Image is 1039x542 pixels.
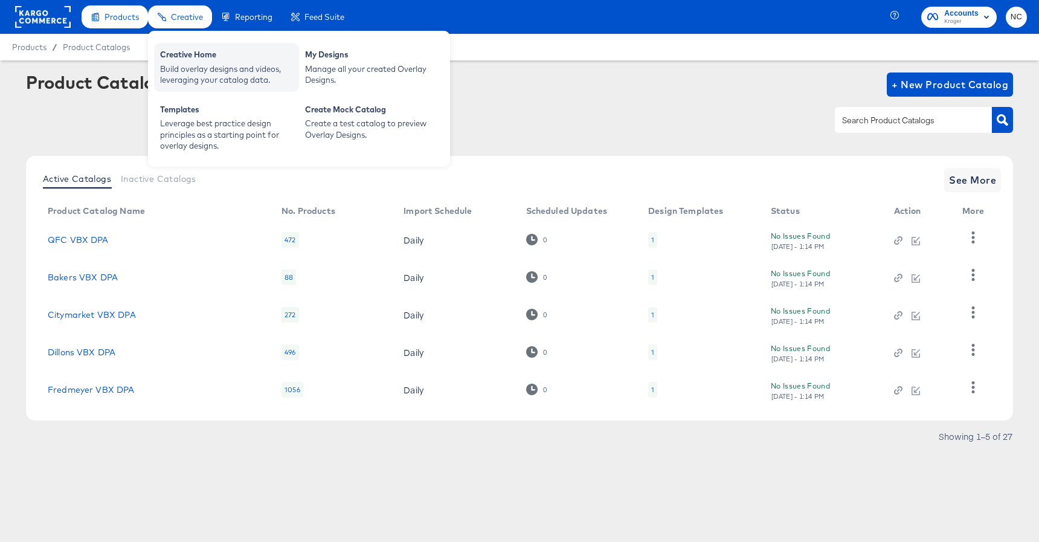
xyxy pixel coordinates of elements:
div: 0 [542,386,547,394]
div: 1056 [281,382,303,398]
span: + New Product Catalog [892,76,1008,93]
span: NC [1011,10,1022,24]
div: Import Schedule [404,206,472,216]
div: 1 [648,232,657,248]
button: See More [944,168,1001,192]
span: Feed Suite [304,12,344,22]
div: 472 [281,232,298,248]
td: Daily [394,296,516,334]
div: Product Catalogs [26,73,173,92]
div: 0 [526,271,547,283]
div: 496 [281,344,298,360]
a: Bakers VBX DPA [48,273,118,282]
td: Daily [394,334,516,371]
div: 0 [526,384,547,395]
div: No. Products [281,206,335,216]
button: AccountsKroger [921,7,997,28]
span: Creative [171,12,203,22]
span: Products [12,42,47,52]
th: Action [884,202,953,221]
span: Active Catalogs [43,174,111,184]
a: Citymarket VBX DPA [48,310,136,320]
a: Fredmeyer VBX DPA [48,385,135,395]
th: Status [761,202,884,221]
input: Search Product Catalogs [840,114,968,127]
div: 1 [648,269,657,285]
span: See More [949,172,996,189]
div: Design Templates [648,206,723,216]
div: 1 [648,307,657,323]
div: 1 [648,382,657,398]
div: Showing 1–5 of 27 [938,432,1013,440]
div: 0 [526,234,547,245]
div: 0 [542,273,547,282]
span: Reporting [235,12,272,22]
div: 1 [648,344,657,360]
div: 1 [651,347,654,357]
td: Daily [394,371,516,408]
div: 0 [542,311,547,319]
a: Product Catalogs [63,42,130,52]
div: Product Catalog Name [48,206,145,216]
div: 0 [542,236,547,244]
button: + New Product Catalog [887,73,1013,97]
button: NC [1006,7,1027,28]
td: Daily [394,221,516,259]
td: Daily [394,259,516,296]
div: 1 [651,273,654,282]
a: QFC VBX DPA [48,235,109,245]
span: Accounts [944,7,979,20]
span: / [47,42,63,52]
div: 88 [281,269,296,285]
span: Inactive Catalogs [121,174,196,184]
span: Products [105,12,139,22]
span: Kroger [944,17,979,27]
a: Dillons VBX DPA [48,347,115,357]
div: 0 [526,309,547,320]
div: 1 [651,310,654,320]
div: 0 [526,346,547,358]
div: 272 [281,307,298,323]
div: 1 [651,235,654,245]
th: More [953,202,999,221]
div: 0 [542,348,547,356]
div: 1 [651,385,654,395]
div: Scheduled Updates [526,206,608,216]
